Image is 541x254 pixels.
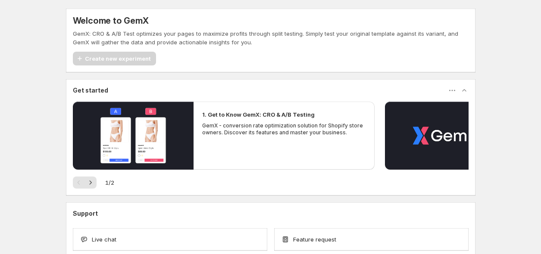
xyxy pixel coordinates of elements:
h3: Get started [73,86,108,95]
span: 1 / 2 [105,178,114,187]
span: Live chat [92,235,116,244]
p: GemX: CRO & A/B Test optimizes your pages to maximize profits through split testing. Simply test ... [73,29,469,46]
h3: Support [73,209,98,218]
h2: 1. Get to Know GemX: CRO & A/B Testing [202,110,315,119]
p: GemX - conversion rate optimization solution for Shopify store owners. Discover its features and ... [202,122,366,136]
h5: Welcome to GemX [73,15,149,26]
span: Feature request [293,235,336,244]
